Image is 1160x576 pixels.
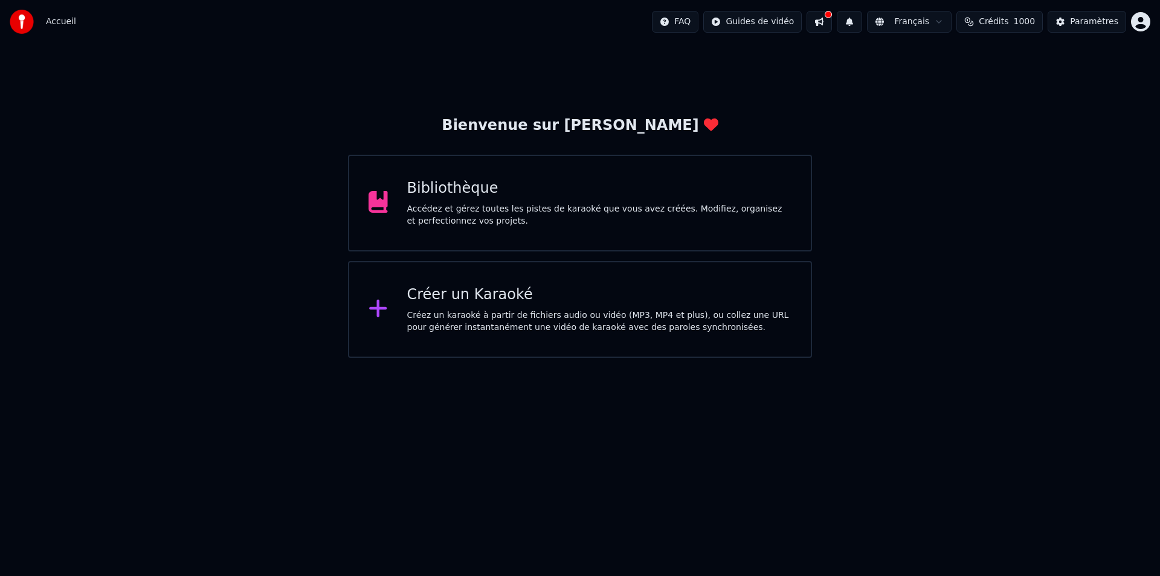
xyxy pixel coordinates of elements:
div: Créez un karaoké à partir de fichiers audio ou vidéo (MP3, MP4 et plus), ou collez une URL pour g... [407,309,792,334]
button: Guides de vidéo [703,11,802,33]
span: Crédits [979,16,1008,28]
button: Crédits1000 [956,11,1043,33]
button: FAQ [652,11,698,33]
button: Paramètres [1048,11,1126,33]
span: Accueil [46,16,76,28]
nav: breadcrumb [46,16,76,28]
div: Paramètres [1070,16,1118,28]
div: Accédez et gérez toutes les pistes de karaoké que vous avez créées. Modifiez, organisez et perfec... [407,203,792,227]
span: 1000 [1014,16,1036,28]
div: Créer un Karaoké [407,285,792,305]
div: Bibliothèque [407,179,792,198]
div: Bienvenue sur [PERSON_NAME] [442,116,718,135]
img: youka [10,10,34,34]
